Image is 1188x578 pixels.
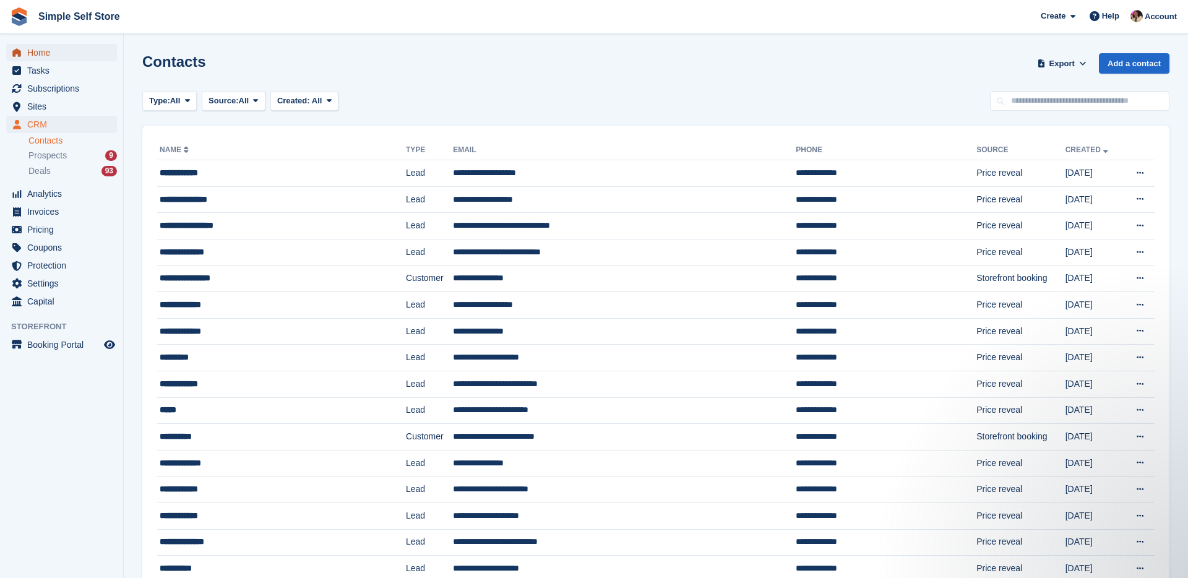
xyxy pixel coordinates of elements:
[1065,239,1122,265] td: [DATE]
[6,44,117,61] a: menu
[6,116,117,133] a: menu
[796,140,976,160] th: Phone
[101,166,117,176] div: 93
[1049,58,1075,70] span: Export
[27,44,101,61] span: Home
[102,337,117,352] a: Preview store
[406,424,453,451] td: Customer
[170,95,181,107] span: All
[6,239,117,256] a: menu
[1065,450,1122,477] td: [DATE]
[27,293,101,310] span: Capital
[976,140,1065,160] th: Source
[33,6,125,27] a: Simple Self Store
[27,257,101,274] span: Protection
[1099,53,1169,74] a: Add a contact
[1145,11,1177,23] span: Account
[6,221,117,238] a: menu
[27,80,101,97] span: Subscriptions
[406,345,453,371] td: Lead
[28,135,117,147] a: Contacts
[277,96,310,105] span: Created:
[1130,10,1143,22] img: Scott McCutcheon
[976,503,1065,529] td: Price reveal
[1065,145,1111,154] a: Created
[976,292,1065,319] td: Price reveal
[976,318,1065,345] td: Price reveal
[1065,371,1122,397] td: [DATE]
[270,91,338,111] button: Created: All
[11,321,123,333] span: Storefront
[27,62,101,79] span: Tasks
[976,160,1065,187] td: Price reveal
[28,149,117,162] a: Prospects 9
[1065,318,1122,345] td: [DATE]
[27,98,101,115] span: Sites
[976,397,1065,424] td: Price reveal
[202,91,265,111] button: Source: All
[406,503,453,529] td: Lead
[142,91,197,111] button: Type: All
[976,265,1065,292] td: Storefront booking
[1065,397,1122,424] td: [DATE]
[1065,503,1122,529] td: [DATE]
[976,424,1065,451] td: Storefront booking
[142,53,206,70] h1: Contacts
[406,265,453,292] td: Customer
[1041,10,1065,22] span: Create
[27,221,101,238] span: Pricing
[239,95,249,107] span: All
[1065,529,1122,556] td: [DATE]
[1065,265,1122,292] td: [DATE]
[6,336,117,353] a: menu
[406,371,453,397] td: Lead
[406,160,453,187] td: Lead
[1065,213,1122,239] td: [DATE]
[406,529,453,556] td: Lead
[28,150,67,162] span: Prospects
[27,116,101,133] span: CRM
[28,165,117,178] a: Deals 93
[209,95,238,107] span: Source:
[406,450,453,477] td: Lead
[27,239,101,256] span: Coupons
[27,203,101,220] span: Invoices
[6,80,117,97] a: menu
[1065,292,1122,319] td: [DATE]
[6,203,117,220] a: menu
[406,186,453,213] td: Lead
[453,140,796,160] th: Email
[1065,424,1122,451] td: [DATE]
[976,345,1065,371] td: Price reveal
[27,275,101,292] span: Settings
[976,371,1065,397] td: Price reveal
[1035,53,1089,74] button: Export
[149,95,170,107] span: Type:
[1065,186,1122,213] td: [DATE]
[976,239,1065,265] td: Price reveal
[976,213,1065,239] td: Price reveal
[406,397,453,424] td: Lead
[6,257,117,274] a: menu
[406,292,453,319] td: Lead
[6,98,117,115] a: menu
[976,529,1065,556] td: Price reveal
[105,150,117,161] div: 9
[406,140,453,160] th: Type
[6,293,117,310] a: menu
[406,239,453,265] td: Lead
[28,165,51,177] span: Deals
[27,336,101,353] span: Booking Portal
[1065,477,1122,503] td: [DATE]
[6,275,117,292] a: menu
[6,62,117,79] a: menu
[10,7,28,26] img: stora-icon-8386f47178a22dfd0bd8f6a31ec36ba5ce8667c1dd55bd0f319d3a0aa187defe.svg
[406,213,453,239] td: Lead
[27,185,101,202] span: Analytics
[1065,160,1122,187] td: [DATE]
[6,185,117,202] a: menu
[976,477,1065,503] td: Price reveal
[406,477,453,503] td: Lead
[406,318,453,345] td: Lead
[160,145,191,154] a: Name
